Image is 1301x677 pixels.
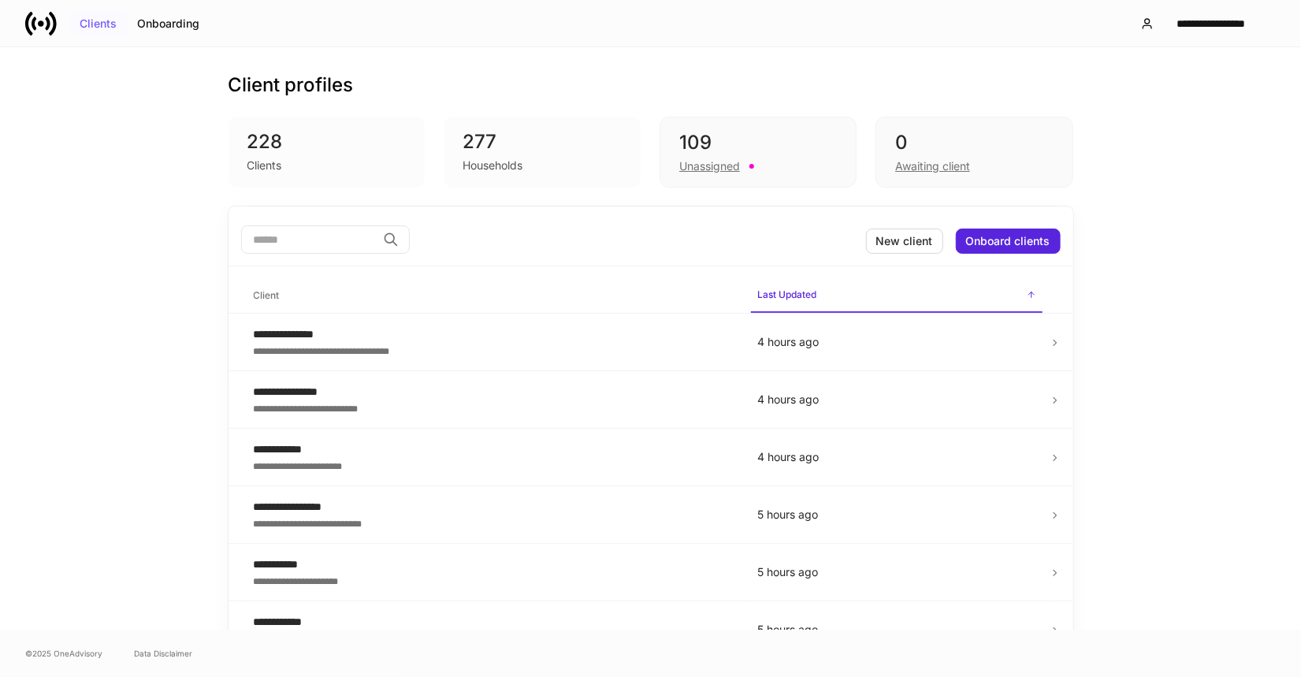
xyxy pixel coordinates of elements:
[229,73,354,98] h3: Client profiles
[254,288,280,303] h6: Client
[751,279,1043,313] span: Last Updated
[895,158,970,174] div: Awaiting client
[679,130,837,155] div: 109
[757,622,1036,638] p: 5 hours ago
[25,647,102,660] span: © 2025 OneAdvisory
[127,11,210,36] button: Onboarding
[875,117,1072,188] div: 0Awaiting client
[660,117,857,188] div: 109Unassigned
[69,11,127,36] button: Clients
[679,158,740,174] div: Unassigned
[895,130,1053,155] div: 0
[463,129,622,154] div: 277
[966,236,1050,247] div: Onboard clients
[134,647,192,660] a: Data Disclaimer
[80,18,117,29] div: Clients
[956,229,1061,254] button: Onboard clients
[247,158,282,173] div: Clients
[463,158,522,173] div: Households
[757,334,1036,350] p: 4 hours ago
[757,564,1036,580] p: 5 hours ago
[757,449,1036,465] p: 4 hours ago
[757,507,1036,523] p: 5 hours ago
[757,392,1036,407] p: 4 hours ago
[866,229,943,254] button: New client
[247,129,407,154] div: 228
[247,280,738,312] span: Client
[757,287,816,302] h6: Last Updated
[137,18,199,29] div: Onboarding
[876,236,933,247] div: New client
